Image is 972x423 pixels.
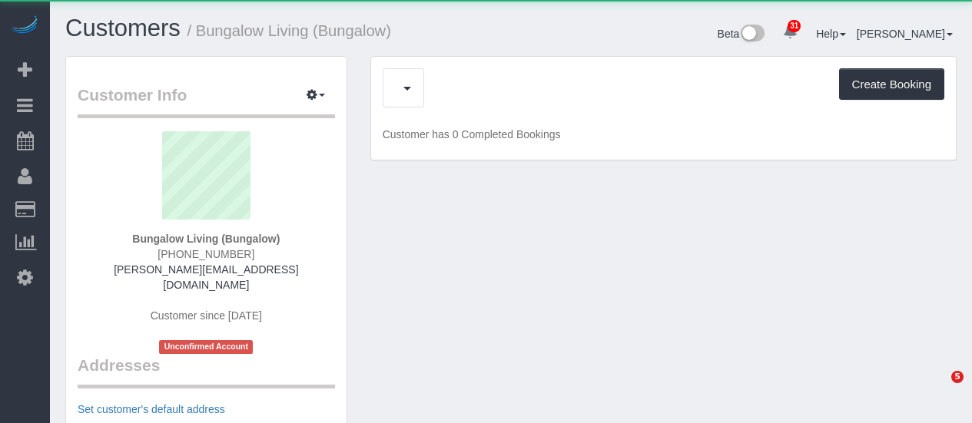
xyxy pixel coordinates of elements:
[718,28,765,40] a: Beta
[857,28,953,40] a: [PERSON_NAME]
[78,403,225,415] a: Set customer's default address
[132,233,280,245] strong: Bungalow Living (Bungalow)
[739,25,765,45] img: New interface
[158,248,254,260] span: [PHONE_NUMBER]
[65,15,181,41] a: Customers
[114,263,298,291] a: [PERSON_NAME][EMAIL_ADDRESS][DOMAIN_NAME]
[816,28,846,40] a: Help
[839,68,944,101] button: Create Booking
[951,371,964,383] span: 5
[187,22,391,39] small: / Bungalow Living (Bungalow)
[920,371,957,408] iframe: Intercom live chat
[9,15,40,37] img: Automaid Logo
[78,84,335,118] legend: Customer Info
[159,340,253,353] span: Unconfirmed Account
[788,20,801,32] span: 31
[775,15,805,49] a: 31
[151,309,262,322] span: Customer since [DATE]
[383,127,944,142] p: Customer has 0 Completed Bookings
